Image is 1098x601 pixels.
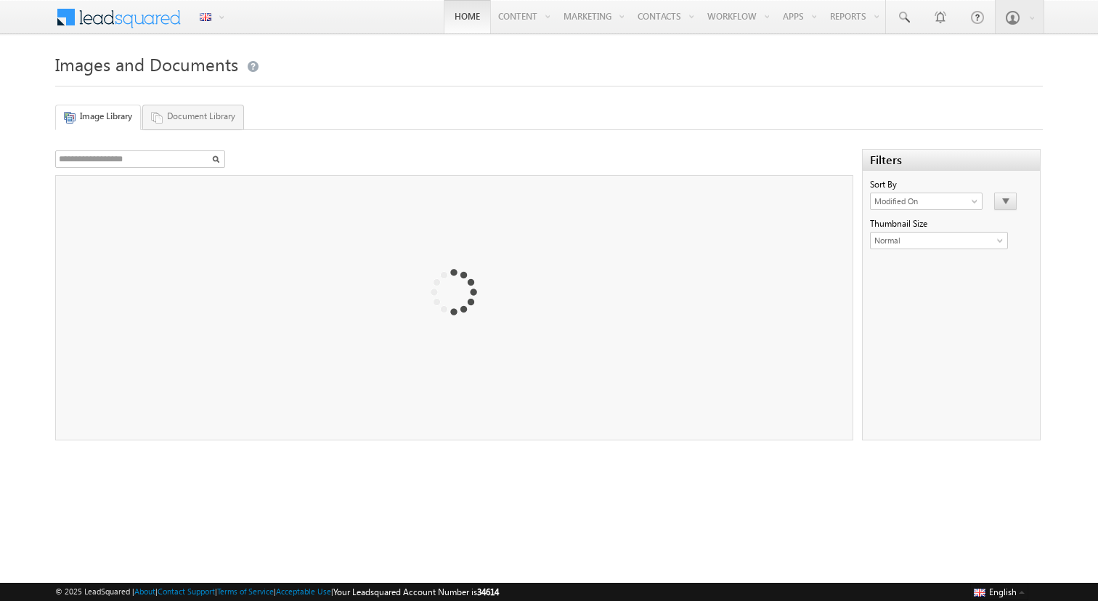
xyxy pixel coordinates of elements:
p: Filters [870,152,902,168]
a: Terms of Service [217,586,274,596]
div: Sort By [870,178,1040,191]
span: Your Leadsquared Account Number is [333,586,499,597]
a: Contact Support [158,586,215,596]
span: English [989,586,1017,597]
img: Loading ... [431,269,477,315]
a: Document Library [142,105,244,129]
div: Thumbnail Size [870,217,1040,230]
a: Normal [870,232,1008,249]
span: 34614 [477,586,499,597]
a: Acceptable Use [276,586,331,596]
span: Normal [871,234,994,247]
a: About [134,586,155,596]
button: English [970,583,1028,600]
span: Modified On [871,195,972,208]
span: © 2025 LeadSquared | | | | | [55,585,499,599]
a: Image Library [55,105,141,130]
span: Images and Documents [55,52,238,76]
a: Modified On [870,193,983,210]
